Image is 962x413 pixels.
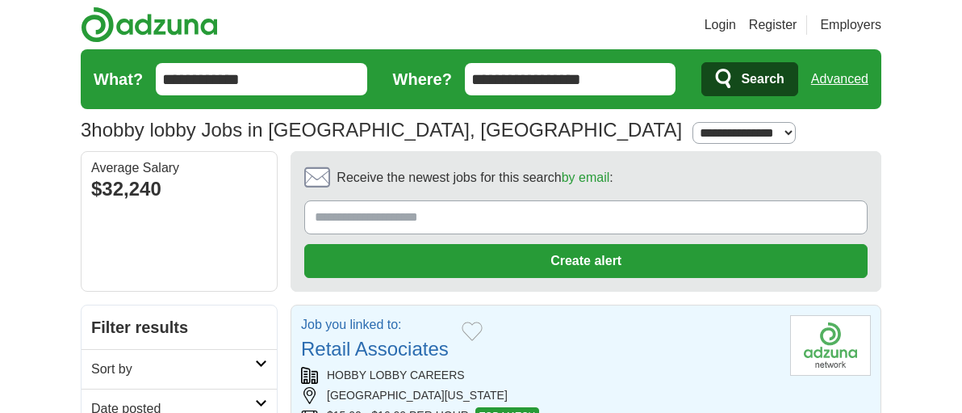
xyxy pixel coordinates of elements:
[82,306,277,349] h2: Filter results
[811,63,868,95] a: Advanced
[304,244,868,278] button: Create alert
[91,175,267,204] div: $32,240
[741,63,784,95] span: Search
[562,171,610,184] a: by email
[337,168,613,188] span: Receive the newest jobs for this search :
[820,15,881,35] a: Employers
[301,367,777,384] div: HOBBY LOBBY CAREERS
[705,15,736,35] a: Login
[301,387,777,404] div: [GEOGRAPHIC_DATA][US_STATE]
[701,62,797,96] button: Search
[301,315,449,335] p: Job you linked to:
[790,315,871,376] img: Company logo
[81,119,682,141] h1: hobby lobby Jobs in [GEOGRAPHIC_DATA], [GEOGRAPHIC_DATA]
[81,6,218,43] img: Adzuna logo
[94,67,143,91] label: What?
[82,349,277,389] a: Sort by
[301,338,449,360] a: Retail Associates
[91,360,255,379] h2: Sort by
[393,67,452,91] label: Where?
[91,162,267,175] div: Average Salary
[81,116,91,145] span: 3
[462,322,483,341] button: Add to favorite jobs
[749,15,797,35] a: Register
